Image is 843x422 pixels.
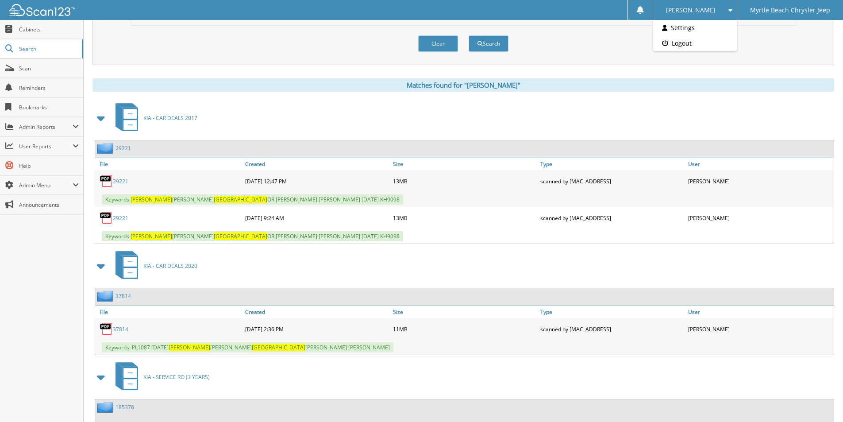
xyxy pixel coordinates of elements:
[113,325,128,333] a: 37814
[95,158,243,170] a: File
[113,178,128,185] a: 29221
[110,360,210,395] a: KIA - SERVICE RO (3 YEARS)
[110,248,197,283] a: KIA - CAR DEALS 2020
[243,209,391,227] div: [DATE] 9:24 AM
[538,158,686,170] a: Type
[102,342,393,352] span: Keywords: PL1087 [DATE] [PERSON_NAME] [PERSON_NAME] [PERSON_NAME]
[92,78,834,92] div: Matches found for "[PERSON_NAME]"
[97,143,115,154] img: folder2.png
[19,84,79,92] span: Reminders
[143,114,197,122] span: KIA - CAR DEALS 2017
[391,158,539,170] a: Size
[653,35,737,51] a: Logout
[391,172,539,190] div: 13MB
[243,306,391,318] a: Created
[418,35,458,52] button: Clear
[143,373,210,381] span: KIA - SERVICE RO (3 YEARS)
[115,292,131,300] a: 37814
[243,172,391,190] div: [DATE] 12:47 PM
[686,320,834,338] div: [PERSON_NAME]
[110,101,197,136] a: KIA - CAR DEALS 2017
[19,182,73,189] span: Admin Menu
[214,196,267,203] span: [GEOGRAPHIC_DATA]
[19,26,79,33] span: Cabinets
[19,123,73,131] span: Admin Reports
[131,232,172,240] span: [PERSON_NAME]
[538,320,686,338] div: scanned by [MAC_ADDRESS]
[750,8,830,13] span: Myrtle Beach Chrysler Jeep
[100,211,113,225] img: PDF.png
[391,209,539,227] div: 13MB
[391,306,539,318] a: Size
[214,232,267,240] span: [GEOGRAPHIC_DATA]
[19,65,79,72] span: Scan
[9,4,75,16] img: scan123-logo-white.svg
[538,172,686,190] div: scanned by [MAC_ADDRESS]
[243,158,391,170] a: Created
[100,322,113,336] img: PDF.png
[131,196,172,203] span: [PERSON_NAME]
[19,45,77,53] span: Search
[538,306,686,318] a: Type
[102,231,403,241] span: Keywords: [PERSON_NAME] OR [PERSON_NAME] [PERSON_NAME] [DATE] KH9098
[19,162,79,170] span: Help
[666,8,716,13] span: [PERSON_NAME]
[686,172,834,190] div: [PERSON_NAME]
[97,402,115,413] img: folder2.png
[538,209,686,227] div: scanned by [MAC_ADDRESS]
[686,306,834,318] a: User
[252,344,305,351] span: [GEOGRAPHIC_DATA]
[102,194,403,205] span: Keywords: [PERSON_NAME] OR [PERSON_NAME] [PERSON_NAME] [DATE] KH9098
[653,20,737,35] a: Settings
[115,144,131,152] a: 29221
[97,290,115,302] img: folder2.png
[115,403,134,411] a: 185376
[391,320,539,338] div: 11MB
[95,306,243,318] a: File
[19,201,79,209] span: Announcements
[113,214,128,222] a: 29221
[799,379,843,422] iframe: Chat Widget
[169,344,210,351] span: [PERSON_NAME]
[469,35,508,52] button: Search
[243,320,391,338] div: [DATE] 2:36 PM
[686,209,834,227] div: [PERSON_NAME]
[19,104,79,111] span: Bookmarks
[100,174,113,188] img: PDF.png
[686,158,834,170] a: User
[19,143,73,150] span: User Reports
[143,262,197,270] span: KIA - CAR DEALS 2020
